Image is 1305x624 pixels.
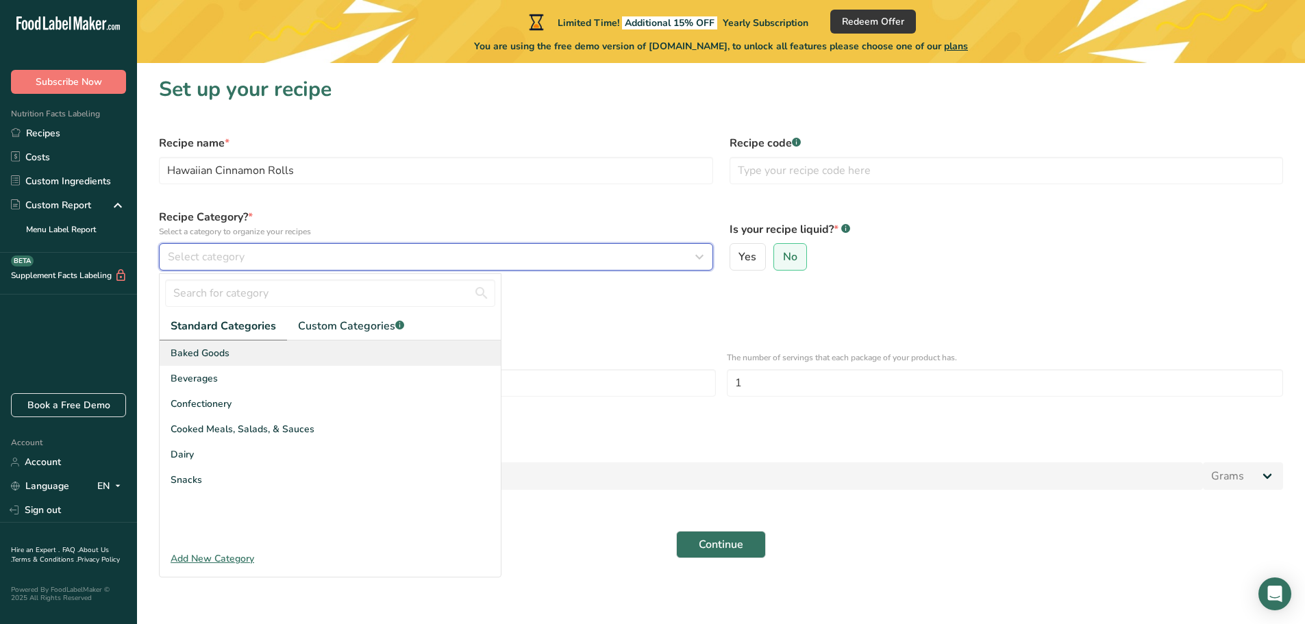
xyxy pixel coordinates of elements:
[842,14,904,29] span: Redeem Offer
[11,474,69,498] a: Language
[77,555,120,564] a: Privacy Policy
[159,135,713,151] label: Recipe name
[171,346,229,360] span: Baked Goods
[11,545,109,564] a: About Us .
[11,393,126,417] a: Book a Free Demo
[159,312,1283,324] div: Specify the number of servings the recipe makes OR Fix a specific serving weight
[622,16,717,29] span: Additional 15% OFF
[171,473,202,487] span: Snacks
[159,157,713,184] input: Type your recipe name here
[474,39,968,53] span: You are using the free demo version of [DOMAIN_NAME], to unlock all features please choose one of...
[783,250,797,264] span: No
[159,209,713,238] label: Recipe Category?
[159,295,1283,312] div: Define serving size details
[11,70,126,94] button: Subscribe Now
[944,40,968,53] span: plans
[11,255,34,266] div: BETA
[171,318,276,334] span: Standard Categories
[171,422,314,436] span: Cooked Meals, Salads, & Sauces
[159,462,1203,490] input: Type your serving size here
[36,75,102,89] span: Subscribe Now
[723,16,808,29] span: Yearly Subscription
[727,351,1284,364] p: The number of servings that each package of your product has.
[730,157,1284,184] input: Type your recipe code here
[830,10,916,34] button: Redeem Offer
[171,371,218,386] span: Beverages
[159,74,1283,105] h1: Set up your recipe
[165,279,495,307] input: Search for category
[159,445,1283,457] p: Add recipe serving size.
[11,586,126,602] div: Powered By FoodLabelMaker © 2025 All Rights Reserved
[160,551,501,566] div: Add New Category
[1258,577,1291,610] div: Open Intercom Messenger
[676,531,766,558] button: Continue
[62,545,79,555] a: FAQ .
[298,318,404,334] span: Custom Categories
[11,545,60,555] a: Hire an Expert .
[730,135,1284,151] label: Recipe code
[171,397,232,411] span: Confectionery
[738,250,756,264] span: Yes
[526,14,808,30] div: Limited Time!
[97,478,126,495] div: EN
[168,249,245,265] span: Select category
[159,243,713,271] button: Select category
[151,405,179,417] div: OR
[699,536,743,553] span: Continue
[730,221,1284,238] label: Is your recipe liquid?
[171,447,194,462] span: Dairy
[159,225,713,238] p: Select a category to organize your recipes
[12,555,77,564] a: Terms & Conditions .
[11,198,91,212] div: Custom Report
